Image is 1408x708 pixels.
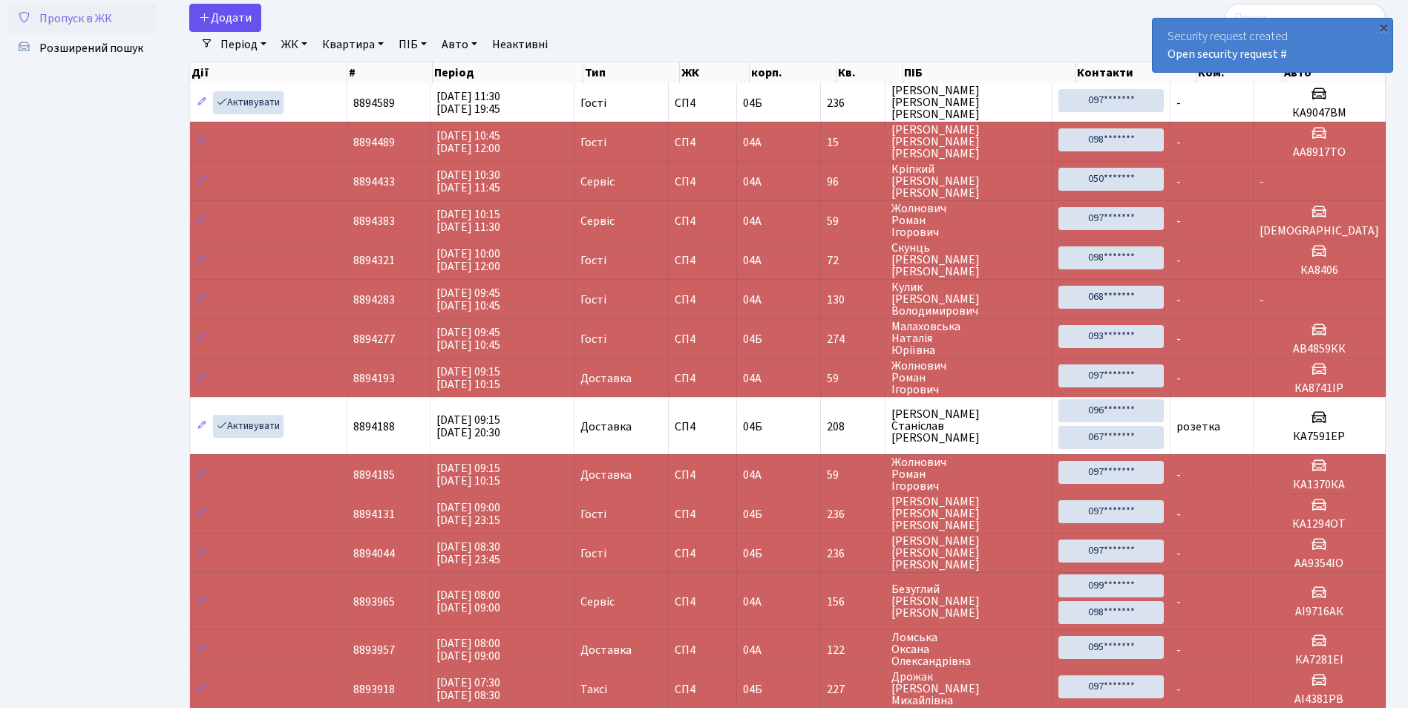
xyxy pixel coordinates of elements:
[580,596,615,608] span: Сервіс
[436,499,500,528] span: [DATE] 09:00 [DATE] 23:15
[1260,557,1379,571] h5: АА9354ІО
[1260,145,1379,160] h5: АА8917ТО
[743,594,762,610] span: 04А
[1176,419,1220,435] span: розетка
[827,137,879,148] span: 15
[580,215,615,227] span: Сервіс
[891,360,1046,396] span: Жолнович Роман Ігорович
[827,644,879,656] span: 122
[353,467,395,483] span: 8894185
[1176,213,1181,229] span: -
[891,281,1046,317] span: Кулик [PERSON_NAME] Володимирович
[675,548,730,560] span: СП4
[1176,642,1181,658] span: -
[675,373,730,384] span: СП4
[750,62,836,83] th: корп.
[743,174,762,190] span: 04А
[433,62,583,83] th: Період
[827,421,879,433] span: 208
[436,675,500,704] span: [DATE] 07:30 [DATE] 08:30
[436,635,500,664] span: [DATE] 08:00 [DATE] 09:00
[891,456,1046,492] span: Жолнович Роман Ігорович
[353,594,395,610] span: 8893965
[353,292,395,308] span: 8894283
[1176,95,1181,111] span: -
[580,684,607,695] span: Таксі
[436,128,500,157] span: [DATE] 10:45 [DATE] 12:00
[1260,605,1379,619] h5: АІ9716АК
[675,97,730,109] span: СП4
[1176,134,1181,151] span: -
[353,681,395,698] span: 8893918
[675,508,730,520] span: СП4
[213,415,284,438] a: Активувати
[436,285,500,314] span: [DATE] 09:45 [DATE] 10:45
[436,587,500,616] span: [DATE] 08:00 [DATE] 09:00
[827,596,879,608] span: 156
[1168,46,1287,62] a: Open security request #
[675,644,730,656] span: СП4
[743,681,762,698] span: 04Б
[436,460,500,489] span: [DATE] 09:15 [DATE] 10:15
[436,412,500,441] span: [DATE] 09:15 [DATE] 20:30
[827,294,879,306] span: 130
[486,32,554,57] a: Неактивні
[827,333,879,345] span: 274
[680,62,750,83] th: ЖК
[7,33,156,63] a: Розширений пошук
[1176,467,1181,483] span: -
[436,32,483,57] a: Авто
[580,97,606,109] span: Гості
[436,206,500,235] span: [DATE] 10:15 [DATE] 11:30
[353,95,395,111] span: 8894589
[1260,653,1379,667] h5: КА7281ЕІ
[353,545,395,562] span: 8894044
[436,364,500,393] span: [DATE] 09:15 [DATE] 10:15
[743,252,762,269] span: 04А
[580,137,606,148] span: Гості
[190,62,347,83] th: Дії
[675,215,730,227] span: СП4
[1225,4,1386,32] input: Пошук...
[891,408,1046,444] span: [PERSON_NAME] Станіслав [PERSON_NAME]
[675,176,730,188] span: СП4
[1176,681,1181,698] span: -
[827,255,879,266] span: 72
[189,4,261,32] a: Додати
[436,246,500,275] span: [DATE] 10:00 [DATE] 12:00
[827,469,879,481] span: 59
[580,469,632,481] span: Доставка
[580,294,606,306] span: Гості
[743,506,762,522] span: 04Б
[743,467,762,483] span: 04А
[347,62,433,83] th: #
[1176,545,1181,562] span: -
[827,97,879,109] span: 236
[353,642,395,658] span: 8893957
[891,496,1046,531] span: [PERSON_NAME] [PERSON_NAME] [PERSON_NAME]
[891,632,1046,667] span: Ломська Оксана Олександрівна
[353,506,395,522] span: 8894131
[1176,331,1181,347] span: -
[316,32,390,57] a: Квартира
[891,671,1046,707] span: Дрожак [PERSON_NAME] Михайлівна
[353,174,395,190] span: 8894433
[827,215,879,227] span: 59
[353,134,395,151] span: 8894489
[7,4,156,33] a: Пропуск в ЖК
[903,62,1075,83] th: ПІБ
[1376,20,1391,35] div: ×
[213,91,284,114] a: Активувати
[827,508,879,520] span: 236
[580,176,615,188] span: Сервіс
[675,596,730,608] span: СП4
[1176,594,1181,610] span: -
[743,331,762,347] span: 04Б
[580,421,632,433] span: Доставка
[580,373,632,384] span: Доставка
[827,176,879,188] span: 96
[353,370,395,387] span: 8894193
[1260,692,1379,707] h5: АІ4381РВ
[743,545,762,562] span: 04Б
[353,331,395,347] span: 8894277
